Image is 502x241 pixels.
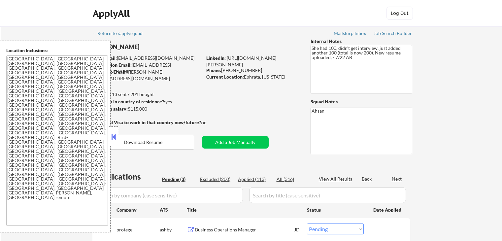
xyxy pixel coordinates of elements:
a: [URL][DOMAIN_NAME][PERSON_NAME] [206,55,276,67]
button: Log Out [386,7,413,20]
div: Date Applied [373,207,402,213]
a: Job Search Builder [374,31,412,37]
a: Mailslurp Inbox [334,31,367,37]
div: 113 sent / 201 bought [92,91,202,98]
div: All (316) [277,176,310,183]
div: Title [187,207,301,213]
div: $115,000 [92,106,202,112]
div: Applied (113) [238,176,271,183]
div: Squad Notes [311,98,412,105]
div: Internal Notes [311,38,412,45]
strong: Current Location: [206,74,244,80]
div: Business Operations Manager [195,226,295,233]
div: yes [92,98,200,105]
div: JD [294,224,301,235]
div: [PERSON_NAME] [92,43,228,51]
strong: Phone: [206,67,221,73]
div: Applications [94,173,160,181]
div: Ephrata, [US_STATE] [206,74,300,80]
div: ← Return to /applysquad [92,31,149,36]
div: Company [117,207,160,213]
div: Next [392,176,402,182]
div: Back [362,176,372,182]
div: [EMAIL_ADDRESS][DOMAIN_NAME] [93,62,202,75]
a: ← Return to /applysquad [92,31,149,37]
input: Search by title (case sensitive) [249,187,406,203]
div: ashby [160,226,187,233]
div: View All Results [319,176,354,182]
div: [PERSON_NAME][EMAIL_ADDRESS][DOMAIN_NAME] [92,69,202,82]
div: Status [307,204,364,216]
button: Add a Job Manually [202,136,269,149]
div: ATS [160,207,187,213]
div: Location Inclusions: [6,47,108,54]
div: Job Search Builder [374,31,412,36]
div: [EMAIL_ADDRESS][DOMAIN_NAME] [93,55,202,61]
div: Mailslurp Inbox [334,31,367,36]
div: Pending (3) [162,176,195,183]
div: ApplyAll [93,8,132,19]
strong: Can work in country of residence?: [92,99,165,104]
div: no [201,119,220,126]
div: Excluded (200) [200,176,233,183]
button: Download Resume [92,135,194,150]
div: protege [117,226,160,233]
strong: Will need Visa to work in that country now/future?: [92,120,202,125]
input: Search by company (case sensitive) [94,187,243,203]
strong: LinkedIn: [206,55,226,61]
div: [PHONE_NUMBER] [206,67,300,74]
